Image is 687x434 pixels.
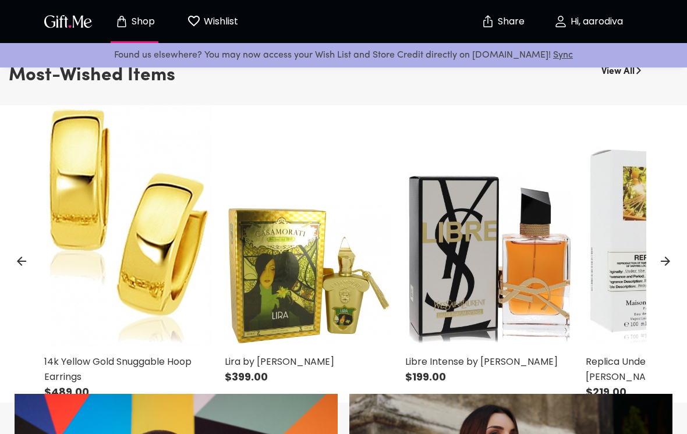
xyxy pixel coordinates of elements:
[180,3,245,40] button: Wishlist page
[530,3,646,40] button: Hi, aarodiva
[201,14,238,29] p: Wishlist
[129,17,155,27] p: Shop
[225,105,394,347] img: Lira by Xerjoff
[553,51,573,60] a: Sync
[42,13,94,30] img: GiftMe Logo
[481,15,495,29] img: secure
[102,3,167,40] button: Store page
[399,105,580,387] div: Libre Intense by Yves Saint LaurentLibre Intense by [PERSON_NAME]$199.00
[482,1,523,42] button: Share
[219,105,399,387] div: Lira by XerjoffLira by [PERSON_NAME]$399.00
[9,48,678,63] p: Found us elsewhere? You may now access your Wish List and Store Credit directly on [DOMAIN_NAME]!
[495,17,525,27] p: Share
[44,105,213,347] img: 14k Yellow Gold Snuggable Hoop Earrings
[601,60,635,79] a: View All
[405,105,574,347] img: Libre Intense by Yves Saint Laurent
[44,105,213,400] a: 14k Yellow Gold Snuggable Hoop Earrings14k Yellow Gold Snuggable Hoop Earrings$489.00
[9,60,175,91] h3: Most-Wished Items
[405,105,574,385] a: Libre Intense by Yves Saint LaurentLibre Intense by [PERSON_NAME]$199.00
[38,105,219,403] div: 14k Yellow Gold Snuggable Hoop Earrings14k Yellow Gold Snuggable Hoop Earrings$489.00
[225,105,394,385] a: Lira by XerjoffLira by [PERSON_NAME]$399.00
[568,17,623,27] p: Hi, aarodiva
[41,15,95,29] button: GiftMe Logo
